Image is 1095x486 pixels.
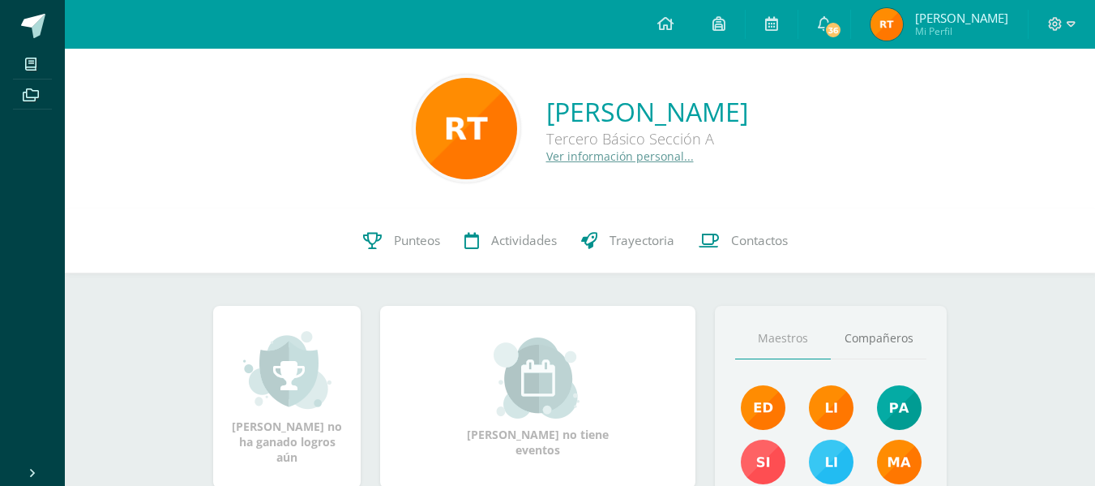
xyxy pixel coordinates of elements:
span: Mi Perfil [915,24,1008,38]
img: 5b284e87e7d490fb5ae7296aa8e53f86.png [870,8,903,41]
img: achievement_small.png [243,329,331,411]
img: 560278503d4ca08c21e9c7cd40ba0529.png [877,440,922,484]
a: Actividades [452,209,569,273]
a: Ver información personal... [546,148,694,164]
div: Tercero Básico Sección A [546,129,748,148]
span: 36 [824,21,842,39]
a: Punteos [351,209,452,273]
img: 9a586cf1432c4531c60eb269445b92ee.png [416,78,517,179]
img: 93ccdf12d55837f49f350ac5ca2a40a5.png [809,440,853,484]
span: Actividades [491,232,557,249]
img: f40e456500941b1b33f0807dd74ea5cf.png [741,385,785,430]
img: cefb4344c5418beef7f7b4a6cc3e812c.png [809,385,853,430]
span: [PERSON_NAME] [915,10,1008,26]
a: Maestros [735,318,831,359]
a: Trayectoria [569,209,687,273]
a: [PERSON_NAME] [546,94,748,129]
a: Compañeros [831,318,926,359]
span: Punteos [394,232,440,249]
img: 40c28ce654064086a0d3fb3093eec86e.png [877,385,922,430]
img: f1876bea0eda9ed609c3471a3207beac.png [741,440,785,484]
span: Contactos [731,232,788,249]
img: event_small.png [494,338,582,419]
a: Contactos [687,209,800,273]
div: [PERSON_NAME] no tiene eventos [457,338,619,458]
span: Trayectoria [610,232,674,249]
div: [PERSON_NAME] no ha ganado logros aún [229,329,344,465]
